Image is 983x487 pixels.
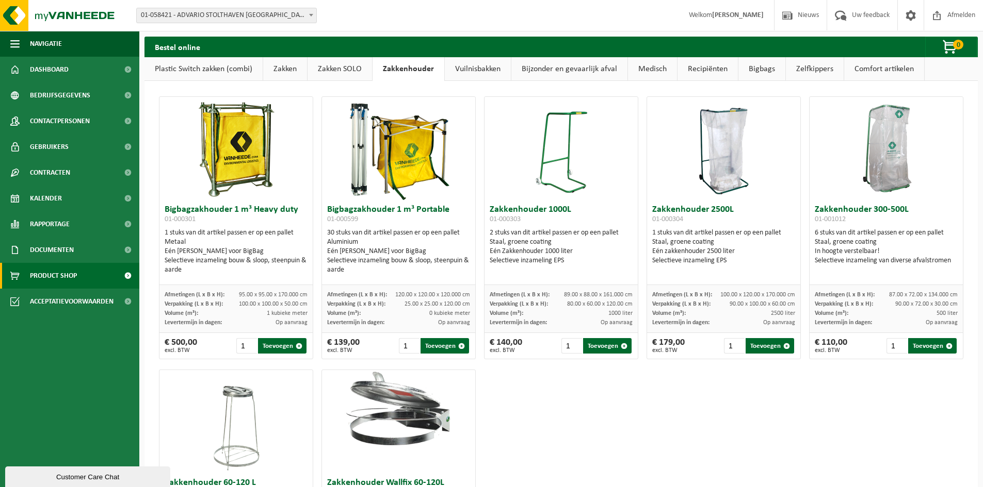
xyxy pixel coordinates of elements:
[5,464,172,487] iframe: chat widget
[746,338,794,354] button: Toevoegen
[652,320,710,326] span: Levertermijn in dagen:
[30,237,74,263] span: Documenten
[327,292,387,298] span: Afmetingen (L x B x H):
[165,228,308,275] div: 1 stuks van dit artikel passen er op een pallet
[652,215,683,223] span: 01-000304
[327,320,384,326] span: Levertermijn in dagen:
[144,37,211,57] h2: Bestel online
[652,228,795,265] div: 1 stuks van dit artikel passen er op een pallet
[490,205,633,226] h3: Zakkenhouder 1000L
[327,310,361,316] span: Volume (m³):
[327,215,358,223] span: 01-000599
[887,338,908,354] input: 1
[815,310,848,316] span: Volume (m³):
[698,97,750,200] img: 01-000304
[536,97,587,200] img: 01-000303
[405,301,470,307] span: 25.00 x 25.00 x 120.00 cm
[322,370,475,447] img: 01-000307
[490,238,633,247] div: Staal, groene coating
[258,338,307,354] button: Toevoegen
[327,247,470,256] div: Eén [PERSON_NAME] voor BigBag
[937,310,958,316] span: 500 liter
[925,37,977,57] button: 0
[583,338,632,354] button: Toevoegen
[567,301,633,307] span: 80.00 x 60.00 x 120.00 cm
[30,82,90,108] span: Bedrijfsgegevens
[327,205,470,226] h3: Bigbagzakhouder 1 m³ Portable
[730,301,795,307] span: 90.00 x 100.00 x 60.00 cm
[347,97,450,200] img: 01-000599
[786,57,844,81] a: Zelfkippers
[763,320,795,326] span: Op aanvraag
[327,347,360,354] span: excl. BTW
[652,310,686,316] span: Volume (m³):
[267,310,308,316] span: 1 kubieke meter
[327,256,470,275] div: Selectieve inzameling bouw & sloop, steenpuin & aarde
[165,338,197,354] div: € 500,00
[652,247,795,256] div: Eén zakkenhouder 2500 liter
[327,228,470,275] div: 30 stuks van dit artikel passen er op een pallet
[561,338,583,354] input: 1
[490,347,522,354] span: excl. BTW
[738,57,785,81] a: Bigbags
[308,57,372,81] a: Zakken SOLO
[438,320,470,326] span: Op aanvraag
[815,301,873,307] span: Verpakking (L x B x H):
[724,338,745,354] input: 1
[815,256,958,265] div: Selectieve inzameling van diverse afvalstromen
[30,289,114,314] span: Acceptatievoorwaarden
[373,57,444,81] a: Zakkenhouder
[211,370,262,473] img: 01-000306
[395,292,470,298] span: 120.00 x 120.00 x 120.000 cm
[165,247,308,256] div: Eén [PERSON_NAME] voor BigBag
[30,211,70,237] span: Rapportage
[601,320,633,326] span: Op aanvraag
[30,31,62,57] span: Navigatie
[652,301,711,307] span: Verpakking (L x B x H):
[652,338,685,354] div: € 179,00
[652,205,795,226] h3: Zakkenhouder 2500L
[30,186,62,211] span: Kalender
[165,205,308,226] h3: Bigbagzakhouder 1 m³ Heavy duty
[490,215,521,223] span: 01-000303
[608,310,633,316] span: 1000 liter
[628,57,677,81] a: Medisch
[815,247,958,256] div: In hoogte verstelbaar!
[165,292,224,298] span: Afmetingen (L x B x H):
[327,238,470,247] div: Aluminium
[895,301,958,307] span: 90.00 x 72.00 x 30.00 cm
[30,108,90,134] span: Contactpersonen
[144,57,263,81] a: Plastic Switch zakken (combi)
[490,256,633,265] div: Selectieve inzameling EPS
[720,292,795,298] span: 100.00 x 120.00 x 170.000 cm
[564,292,633,298] span: 89.00 x 88.00 x 161.000 cm
[239,301,308,307] span: 100.00 x 100.00 x 50.00 cm
[490,320,547,326] span: Levertermijn in dagen:
[30,134,69,160] span: Gebruikers
[165,320,222,326] span: Levertermijn in dagen:
[815,320,872,326] span: Levertermijn in dagen:
[490,292,550,298] span: Afmetingen (L x B x H):
[815,347,847,354] span: excl. BTW
[490,338,522,354] div: € 140,00
[239,292,308,298] span: 95.00 x 95.00 x 170.000 cm
[815,292,875,298] span: Afmetingen (L x B x H):
[652,238,795,247] div: Staal, groene coating
[165,301,223,307] span: Verpakking (L x B x H):
[490,228,633,265] div: 2 stuks van dit artikel passen er op een pallet
[445,57,511,81] a: Vuilnisbakken
[165,310,198,316] span: Volume (m³):
[137,8,316,23] span: 01-058421 - ADVARIO STOLTHAVEN ANTWERPEN NV - ANTWERPEN
[276,320,308,326] span: Op aanvraag
[327,338,360,354] div: € 139,00
[678,57,738,81] a: Recipiënten
[165,347,197,354] span: excl. BTW
[165,215,196,223] span: 01-000301
[652,256,795,265] div: Selectieve inzameling EPS
[815,238,958,247] div: Staal, groene coating
[835,97,938,200] img: 01-001012
[712,11,764,19] strong: [PERSON_NAME]
[815,205,958,226] h3: Zakkenhouder 300-500L
[263,57,307,81] a: Zakken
